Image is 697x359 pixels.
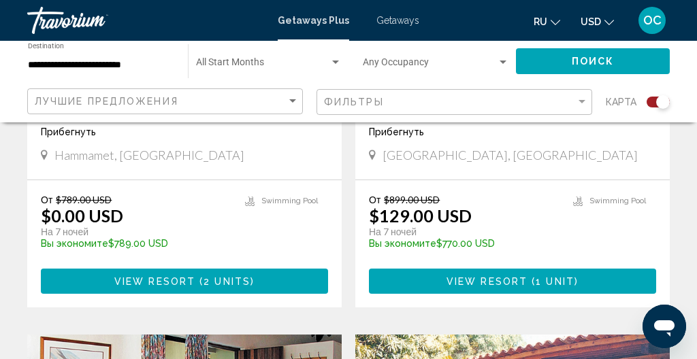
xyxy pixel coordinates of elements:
p: $0.00 USD [41,205,123,226]
p: На 7 ночей [41,226,231,238]
span: Swimming Pool [261,196,318,205]
span: View Resort [447,276,528,287]
span: View Resort [114,276,195,287]
span: Swimming Pool [589,196,646,205]
a: Getaways Plus [278,15,349,26]
a: Travorium [27,7,264,34]
span: От [41,194,52,205]
span: ru [534,16,547,27]
button: User Menu [634,6,670,35]
span: Лучшие предложения [35,96,178,107]
a: Getaways [376,15,419,26]
button: View Resort(2 units) [41,269,328,294]
span: USD [581,16,601,27]
mat-select: Sort by [35,96,299,107]
p: $129.00 USD [369,205,472,226]
p: $789.00 USD [41,238,231,249]
span: Вы экономите [41,238,108,249]
button: Filter [317,88,592,116]
p: $770.00 USD [369,238,560,249]
span: От [369,194,380,205]
span: Прибегнуть [41,126,96,137]
button: View Resort(1 unit) [369,269,656,294]
span: $789.00 USD [56,194,112,205]
span: Hammamet, [GEOGRAPHIC_DATA] [54,148,244,163]
span: ( ) [528,276,579,287]
span: Фильтры [324,97,384,107]
button: Change currency [581,12,614,31]
p: На 7 ночей [369,226,560,238]
span: $899.00 USD [384,194,440,205]
span: Вы экономите [369,238,436,249]
button: Поиск [516,48,670,73]
iframe: Button to launch messaging window [643,305,686,348]
span: Поиск [572,56,615,67]
button: Change language [534,12,560,31]
span: [GEOGRAPHIC_DATA], [GEOGRAPHIC_DATA] [383,148,638,163]
span: OC [643,14,662,27]
span: ( ) [195,276,255,287]
span: 2 units [204,276,250,287]
span: 1 unit [536,276,574,287]
span: Прибегнуть [369,126,424,137]
span: карта [606,92,636,112]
